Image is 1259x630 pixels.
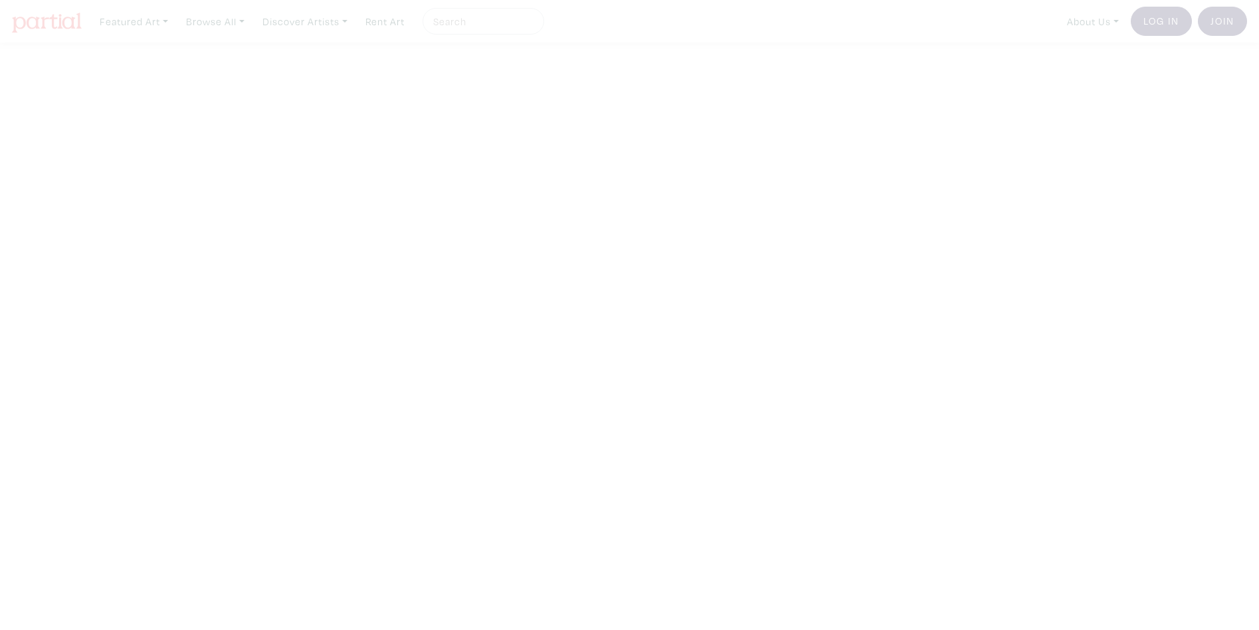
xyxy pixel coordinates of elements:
input: Search [432,13,532,30]
a: About Us [1061,8,1125,35]
a: Log In [1131,7,1192,36]
a: Featured Art [94,8,174,35]
a: Rent Art [359,8,411,35]
a: Join [1198,7,1247,36]
a: Discover Artists [256,8,353,35]
a: Browse All [180,8,250,35]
